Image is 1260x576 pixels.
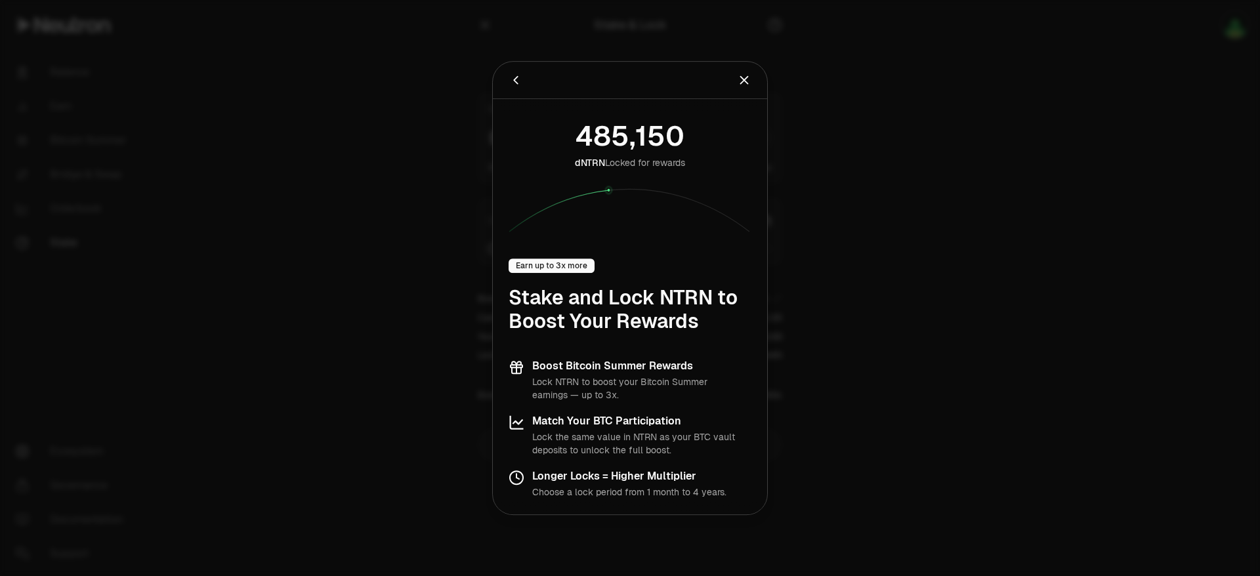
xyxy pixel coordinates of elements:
[532,470,726,483] h3: Longer Locks = Higher Multiplier
[509,258,595,273] div: Earn up to 3x more
[532,430,751,457] p: Lock the same value in NTRN as your BTC vault deposits to unlock the full boost.
[509,286,751,333] h1: Stake and Lock NTRN to Boost Your Rewards
[532,485,726,499] p: Choose a lock period from 1 month to 4 years.
[532,415,751,428] h3: Match Your BTC Participation
[509,71,523,89] button: Back
[532,375,751,401] p: Lock NTRN to boost your Bitcoin Summer earnings — up to 3x.
[575,157,605,169] span: dNTRN
[532,360,751,373] h3: Boost Bitcoin Summer Rewards
[737,71,751,89] button: Close
[575,156,685,169] div: Locked for rewards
